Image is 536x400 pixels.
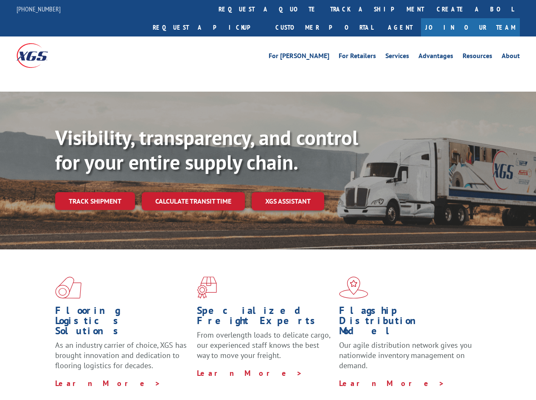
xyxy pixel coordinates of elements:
a: Agent [379,18,421,36]
a: [PHONE_NUMBER] [17,5,61,13]
img: xgs-icon-focused-on-flooring-red [197,277,217,299]
b: Visibility, transparency, and control for your entire supply chain. [55,124,358,175]
a: Services [385,53,409,62]
a: Request a pickup [146,18,269,36]
h1: Flagship Distribution Model [339,305,474,340]
span: Our agile distribution network gives you nationwide inventory management on demand. [339,340,472,370]
span: As an industry carrier of choice, XGS has brought innovation and dedication to flooring logistics... [55,340,187,370]
a: Track shipment [55,192,135,210]
a: Learn More > [197,368,303,378]
a: XGS ASSISTANT [252,192,324,210]
img: xgs-icon-total-supply-chain-intelligence-red [55,277,81,299]
a: Learn More > [339,378,445,388]
a: About [502,53,520,62]
a: Advantages [418,53,453,62]
a: Customer Portal [269,18,379,36]
img: xgs-icon-flagship-distribution-model-red [339,277,368,299]
a: For Retailers [339,53,376,62]
h1: Flooring Logistics Solutions [55,305,191,340]
a: Learn More > [55,378,161,388]
h1: Specialized Freight Experts [197,305,332,330]
a: For [PERSON_NAME] [269,53,329,62]
p: From overlength loads to delicate cargo, our experienced staff knows the best way to move your fr... [197,330,332,368]
a: Resources [463,53,492,62]
a: Calculate transit time [142,192,245,210]
a: Join Our Team [421,18,520,36]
